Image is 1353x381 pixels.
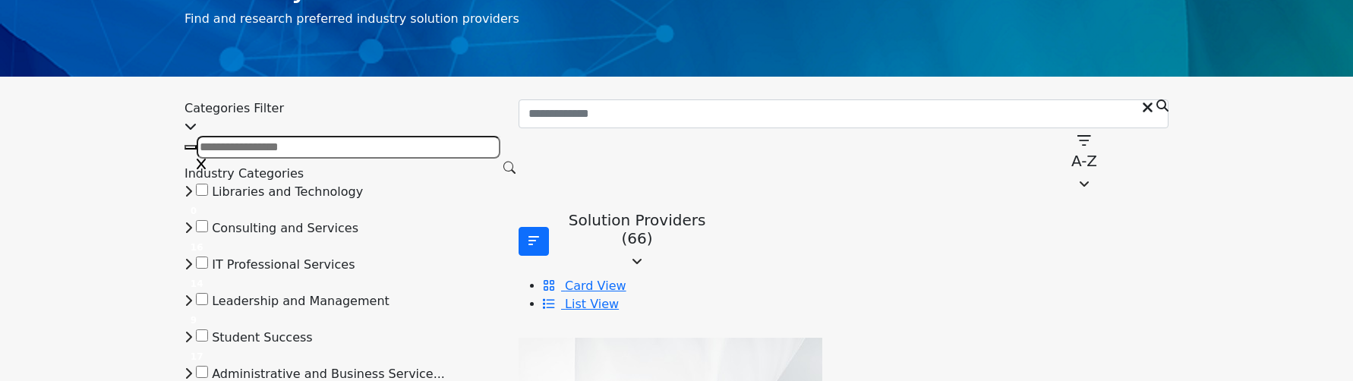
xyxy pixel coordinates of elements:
div: 9 Results For Leadership and Management [184,310,500,329]
button: A-Z [1000,128,1168,200]
span: Leadership and Management: Tools and strategies for effective governance, decision-making, and or... [212,294,389,308]
input: Select Consulting and Services checkbox [196,220,208,232]
span: Consulting and Services: Professional guidance and support for implementing and optimizing educat... [212,221,358,235]
span: 0 [184,203,203,219]
span: 17 [184,349,209,364]
span: Categories Filter [184,101,284,115]
input: Select IT Professional Services checkbox [196,257,208,269]
a: View List [543,297,619,311]
input: Select Leadership and Management checkbox [196,293,208,305]
li: List View [543,295,1168,313]
span: Card View [565,279,626,293]
span: Administrative and Business Services: Software and systems for managing institutional operations,... [212,367,445,381]
span: Libraries and Technology: Systems and resources for managing and accessing educational materials ... [212,184,363,199]
div: 14 Results For IT Professional Services [184,274,500,292]
a: View Card [543,279,626,293]
input: Search Keyword [519,99,1168,128]
p: Find and research preferred industry solution providers [184,10,1168,28]
span: Industry Categories [184,166,304,181]
input: Select Student Success checkbox [196,329,208,342]
p: A-Z [1010,152,1159,170]
span: IT Professional Services: Specialized technical support, maintenance, and development services fo... [212,257,355,272]
li: Card View [543,277,1168,295]
input: Search Category [197,136,500,159]
span: 16 [184,240,209,255]
input: Select Administrative and Business Services checkbox [196,366,208,378]
span: 9 [184,313,203,328]
span: 14 [184,276,209,291]
div: 0 Results For Libraries and Technology [184,201,500,219]
button: Filter categories [519,227,549,256]
p: Solution Providers (66) [563,211,711,247]
div: 16 Results For Consulting and Services [184,238,500,256]
span: Student Success: Platforms and services designed to support, track, and enhance student achieveme... [212,330,312,345]
input: Select Libraries and Technology checkbox [196,184,208,196]
button: Solution Providers (66) [553,206,721,277]
div: 17 Results For Student Success [184,347,500,365]
span: List View [565,297,619,311]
